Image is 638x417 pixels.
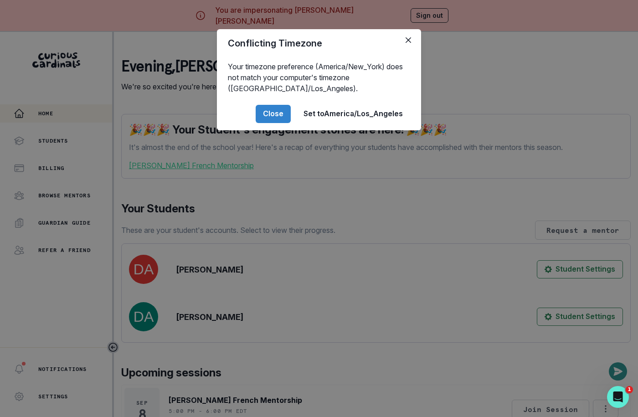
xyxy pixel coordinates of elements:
[626,386,633,393] span: 1
[217,57,421,98] div: Your timezone preference (America/New_York) does not match your computer's timezone ([GEOGRAPHIC_...
[256,105,291,123] button: Close
[401,33,416,47] button: Close
[296,105,410,123] button: Set toAmerica/Los_Angeles
[607,386,629,408] iframe: Intercom live chat
[217,29,421,57] header: Conflicting Timezone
